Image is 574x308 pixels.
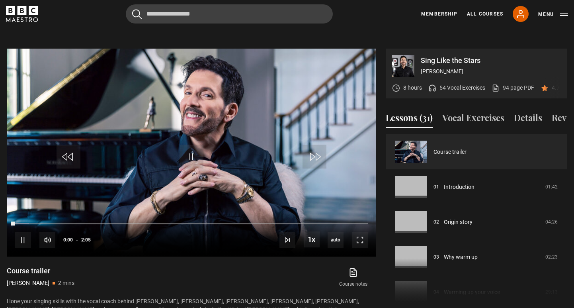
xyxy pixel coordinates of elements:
button: Lessons (31) [386,111,433,128]
input: Search [126,4,333,24]
button: Submit the search query [132,9,142,19]
a: Membership [421,10,457,18]
a: Course trailer [433,148,467,156]
h1: Course trailer [7,266,74,276]
a: Why warm up [444,253,478,261]
button: Details [514,111,542,128]
span: - [76,237,78,243]
p: 54 Vocal Exercises [439,84,485,92]
a: Origin story [444,218,472,226]
p: 8 hours [403,84,422,92]
a: All Courses [467,10,503,18]
a: 94 page PDF [492,84,534,92]
button: Toggle navigation [538,10,568,18]
span: 2:05 [81,233,91,247]
div: Progress Bar [15,223,368,225]
a: Introduction [444,183,474,191]
span: auto [328,232,344,248]
a: Course notes [331,266,376,289]
p: Sing Like the Stars [421,57,561,64]
button: Next Lesson [279,232,295,248]
button: Playback Rate [304,231,320,247]
svg: BBC Maestro [6,6,38,22]
button: Mute [39,232,55,248]
p: [PERSON_NAME] [7,279,49,287]
p: 2 mins [58,279,74,287]
video-js: Video Player [7,49,376,257]
span: 0:00 [63,233,73,247]
button: Pause [15,232,31,248]
p: [PERSON_NAME] [421,67,561,76]
button: Fullscreen [352,232,368,248]
button: Vocal Exercises [442,111,504,128]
